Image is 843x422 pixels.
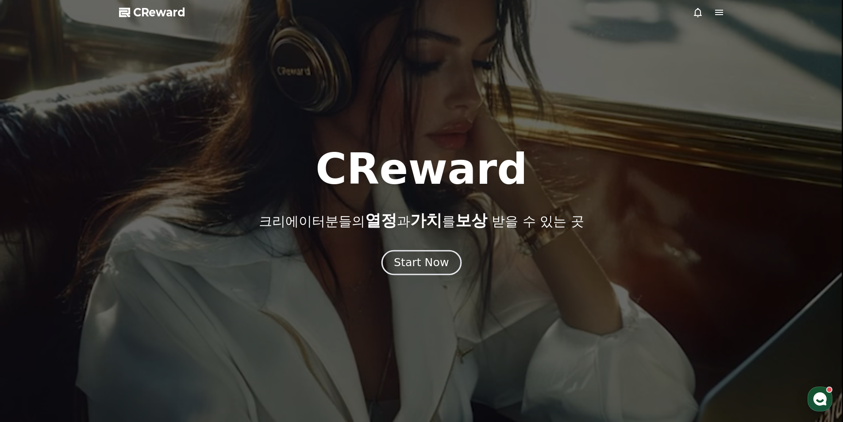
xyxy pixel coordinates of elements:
a: 홈 [3,281,58,303]
button: Start Now [381,250,462,275]
a: Start Now [383,259,460,268]
a: 설정 [114,281,170,303]
span: 가치 [410,211,442,229]
span: CReward [133,5,185,19]
p: 크리에이터분들의 과 를 받을 수 있는 곳 [259,212,584,229]
a: CReward [119,5,185,19]
a: 대화 [58,281,114,303]
span: 홈 [28,294,33,301]
span: 보상 [455,211,487,229]
span: 설정 [137,294,147,301]
span: 열정 [365,211,397,229]
div: Start Now [394,255,449,270]
h1: CReward [316,148,527,190]
span: 대화 [81,294,92,302]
